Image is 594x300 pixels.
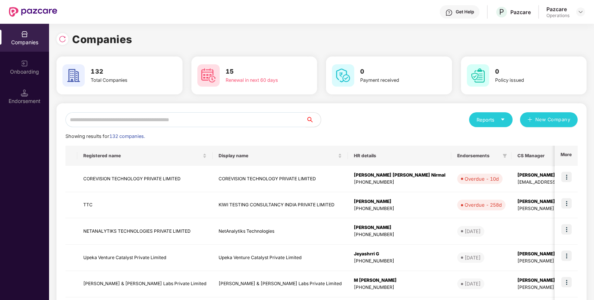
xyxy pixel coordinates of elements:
td: COREVISION TECHNOLOGY PRIVATE LIMITED [213,166,348,192]
td: NetAnalytiks Technologies [213,218,348,245]
img: New Pazcare Logo [9,7,57,17]
div: [DATE] [465,254,481,261]
div: Jeyashrri G [354,251,445,258]
div: Renewal in next 60 days [226,77,290,84]
h3: 132 [91,67,155,77]
div: Total Companies [91,77,155,84]
button: plusNew Company [520,112,578,127]
span: caret-down [500,117,505,122]
img: svg+xml;base64,PHN2ZyB4bWxucz0iaHR0cDovL3d3dy53My5vcmcvMjAwMC9zdmciIHdpZHRoPSI2MCIgaGVpZ2h0PSI2MC... [467,64,489,87]
span: plus [527,117,532,123]
th: Registered name [77,146,213,166]
td: Upeka Venture Catalyst Private Limited [213,245,348,271]
span: filter [503,154,507,158]
span: New Company [535,116,571,123]
div: [PERSON_NAME] [354,224,445,231]
td: [PERSON_NAME] & [PERSON_NAME] Labs Private Limited [77,271,213,297]
span: 132 companies. [109,133,145,139]
div: [DATE] [465,228,481,235]
td: NETANALYTIKS TECHNOLOGIES PRIVATE LIMITED [77,218,213,245]
h3: 0 [495,67,559,77]
th: More [555,146,578,166]
h3: 15 [226,67,290,77]
div: [PHONE_NUMBER] [354,179,445,186]
img: icon [561,198,572,209]
img: icon [561,251,572,261]
td: Upeka Venture Catalyst Private Limited [77,245,213,271]
td: [PERSON_NAME] & [PERSON_NAME] Labs Private Limited [213,271,348,297]
div: Overdue - 258d [465,201,502,209]
div: Policy issued [495,77,559,84]
td: KIWI TESTING CONSULTANCY INDIA PRIVATE LIMITED [213,192,348,219]
img: svg+xml;base64,PHN2ZyB4bWxucz0iaHR0cDovL3d3dy53My5vcmcvMjAwMC9zdmciIHdpZHRoPSI2MCIgaGVpZ2h0PSI2MC... [332,64,354,87]
th: HR details [348,146,451,166]
span: Registered name [83,153,201,159]
div: Get Help [456,9,474,15]
img: svg+xml;base64,PHN2ZyB4bWxucz0iaHR0cDovL3d3dy53My5vcmcvMjAwMC9zdmciIHdpZHRoPSI2MCIgaGVpZ2h0PSI2MC... [197,64,220,87]
div: [PHONE_NUMBER] [354,231,445,238]
img: svg+xml;base64,PHN2ZyBpZD0iQ29tcGFuaWVzIiB4bWxucz0iaHR0cDovL3d3dy53My5vcmcvMjAwMC9zdmciIHdpZHRoPS... [21,30,28,38]
div: Overdue - 10d [465,175,499,183]
h1: Companies [72,31,132,48]
img: svg+xml;base64,PHN2ZyB3aWR0aD0iMjAiIGhlaWdodD0iMjAiIHZpZXdCb3g9IjAgMCAyMCAyMCIgZmlsbD0ibm9uZSIgeG... [21,60,28,67]
div: M [PERSON_NAME] [354,277,445,284]
img: icon [561,172,572,182]
div: Payment received [360,77,424,84]
td: COREVISION TECHNOLOGY PRIVATE LIMITED [77,166,213,192]
img: svg+xml;base64,PHN2ZyBpZD0iUmVsb2FkLTMyeDMyIiB4bWxucz0iaHR0cDovL3d3dy53My5vcmcvMjAwMC9zdmciIHdpZH... [59,35,66,43]
span: Showing results for [65,133,145,139]
span: Endorsements [457,153,500,159]
div: [PERSON_NAME] [354,198,445,205]
img: svg+xml;base64,PHN2ZyB4bWxucz0iaHR0cDovL3d3dy53My5vcmcvMjAwMC9zdmciIHdpZHRoPSI2MCIgaGVpZ2h0PSI2MC... [62,64,85,87]
div: [PHONE_NUMBER] [354,205,445,212]
span: search [306,117,321,123]
div: Pazcare [546,6,569,13]
div: Operations [546,13,569,19]
th: Display name [213,146,348,166]
button: search [306,112,321,127]
img: svg+xml;base64,PHN2ZyBpZD0iRHJvcGRvd24tMzJ4MzIiIHhtbG5zPSJodHRwOi8vd3d3LnczLm9yZy8yMDAwL3N2ZyIgd2... [578,9,584,15]
div: [PERSON_NAME] [PERSON_NAME] Nirmal [354,172,445,179]
img: svg+xml;base64,PHN2ZyB3aWR0aD0iMTQuNSIgaGVpZ2h0PSIxNC41IiB2aWV3Qm94PSIwIDAgMTYgMTYiIGZpbGw9Im5vbm... [21,89,28,97]
div: Reports [477,116,505,123]
h3: 0 [360,67,424,77]
span: Display name [219,153,336,159]
div: Pazcare [510,9,531,16]
img: icon [561,224,572,235]
span: filter [501,151,509,160]
div: [PHONE_NUMBER] [354,258,445,265]
img: svg+xml;base64,PHN2ZyBpZD0iSGVscC0zMngzMiIgeG1sbnM9Imh0dHA6Ly93d3cudzMub3JnLzIwMDAvc3ZnIiB3aWR0aD... [445,9,453,16]
div: [DATE] [465,280,481,287]
img: icon [561,277,572,287]
span: P [499,7,504,16]
td: TTC [77,192,213,219]
div: [PHONE_NUMBER] [354,284,445,291]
